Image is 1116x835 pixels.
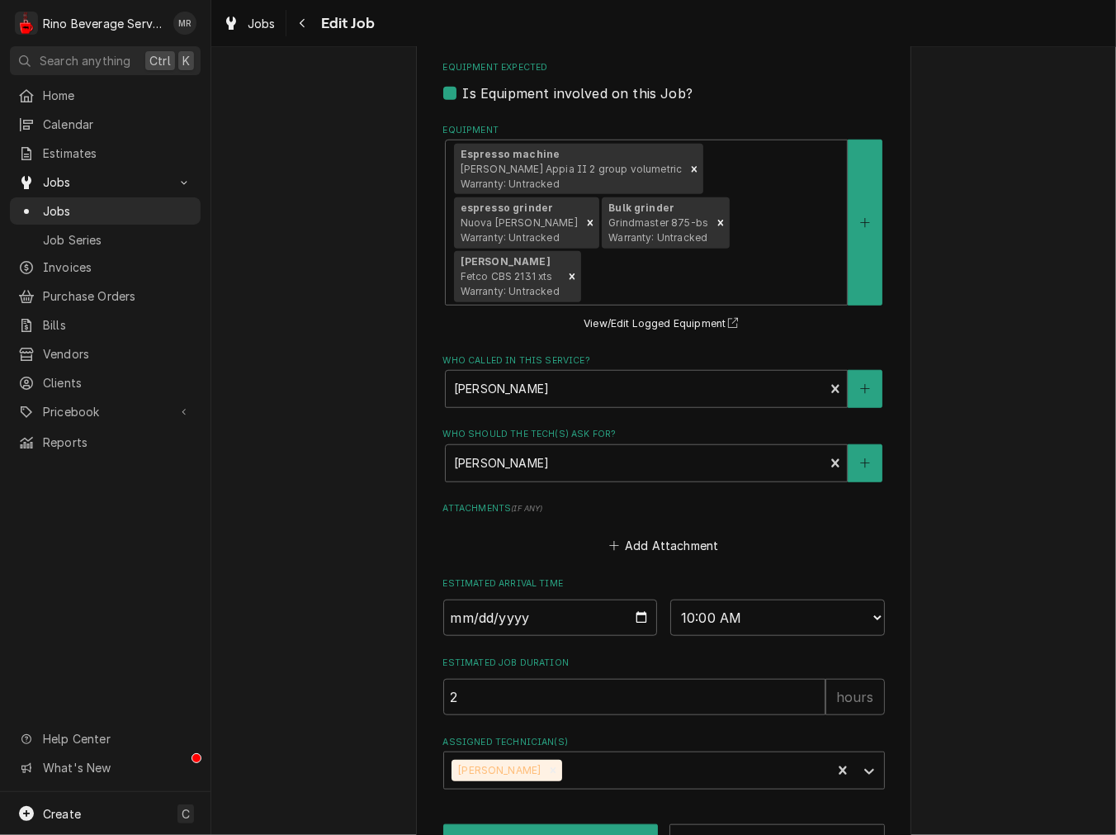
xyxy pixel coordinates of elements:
[10,254,201,281] a: Invoices
[10,429,201,456] a: Reports
[149,52,171,69] span: Ctrl
[825,679,885,715] div: hours
[443,354,885,368] label: Who called in this service?
[43,434,192,451] span: Reports
[848,370,882,408] button: Create New Contact
[173,12,196,35] div: Melissa Rinehart's Avatar
[712,197,730,249] div: Remove [object Object]
[606,534,721,557] button: Add Attachment
[581,314,746,334] button: View/Edit Logged Equipment
[43,145,192,162] span: Estimates
[544,760,562,781] div: Remove Damon Rinehart
[860,217,870,229] svg: Create New Equipment
[685,144,703,195] div: Remove [object Object]
[10,340,201,368] a: Vendors
[10,82,201,109] a: Home
[182,52,190,69] span: K
[173,12,196,35] div: MR
[10,282,201,310] a: Purchase Orders
[461,202,554,214] strong: espresso grinder
[43,202,192,220] span: Jobs
[43,259,192,276] span: Invoices
[10,369,201,396] a: Clients
[15,12,38,35] div: R
[443,600,658,636] input: Date
[563,251,581,302] div: Remove [object Object]
[248,15,276,32] span: Jobs
[443,736,885,790] div: Assigned Technician(s)
[443,61,885,103] div: Equipment Expected
[581,197,599,249] div: Remove [object Object]
[461,216,578,244] span: Nuova [PERSON_NAME] Warranty: Untracked
[848,444,882,482] button: Create New Contact
[10,725,201,752] a: Go to Help Center
[463,83,693,103] label: Is Equipment involved on this Job?
[43,87,192,104] span: Home
[43,403,168,420] span: Pricebook
[43,759,191,776] span: What's New
[43,173,168,191] span: Jobs
[43,316,192,334] span: Bills
[608,216,708,244] span: Grindmaster 875-bs Warranty: Untracked
[10,398,201,425] a: Go to Pricebook
[443,428,885,441] label: Who should the tech(s) ask for?
[860,458,870,469] svg: Create New Contact
[443,577,885,636] div: Estimated Arrival Time
[10,168,201,196] a: Go to Jobs
[10,226,201,254] a: Job Series
[443,61,885,74] label: Equipment Expected
[10,140,201,167] a: Estimates
[290,10,316,36] button: Navigate back
[443,428,885,482] div: Who should the tech(s) ask for?
[443,502,885,515] label: Attachments
[461,163,683,190] span: [PERSON_NAME] Appia II 2 group volumetric Warranty: Untracked
[43,231,192,249] span: Job Series
[43,374,192,391] span: Clients
[10,46,201,75] button: Search anythingCtrlK
[43,730,191,747] span: Help Center
[608,202,674,214] strong: Bulk grinder
[443,577,885,591] label: Estimated Arrival Time
[443,124,885,334] div: Equipment
[10,197,201,225] a: Jobs
[15,12,38,35] div: Rino Beverage Service's Avatar
[443,657,885,715] div: Estimated Job Duration
[43,345,192,363] span: Vendors
[443,124,885,137] label: Equipment
[10,111,201,138] a: Calendar
[43,807,81,821] span: Create
[443,502,885,557] div: Attachments
[860,383,870,395] svg: Create New Contact
[461,255,551,268] strong: [PERSON_NAME]
[43,287,192,305] span: Purchase Orders
[182,805,190,823] span: C
[43,15,164,32] div: Rino Beverage Service
[316,12,375,35] span: Edit Job
[452,760,544,781] div: [PERSON_NAME]
[461,270,560,297] span: Fetco CBS 2131 xts Warranty: Untracked
[216,10,282,37] a: Jobs
[43,116,192,133] span: Calendar
[443,657,885,670] label: Estimated Job Duration
[40,52,130,69] span: Search anything
[10,754,201,781] a: Go to What's New
[10,311,201,339] a: Bills
[848,140,882,306] button: Create New Equipment
[670,600,885,636] select: Time Select
[511,504,542,513] span: ( if any )
[443,354,885,408] div: Who called in this service?
[461,148,560,160] strong: Espresso machine
[443,736,885,749] label: Assigned Technician(s)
